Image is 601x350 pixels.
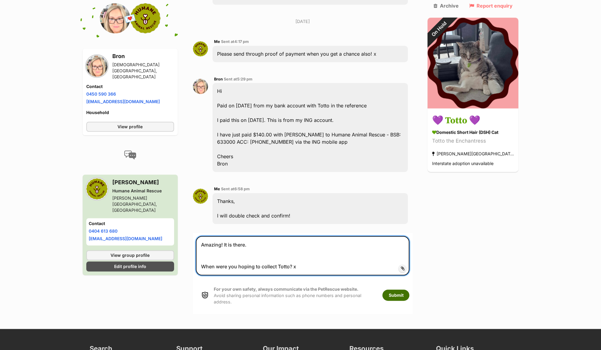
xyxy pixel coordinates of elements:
div: Humane Animal Rescue [112,188,174,194]
strong: For your own safety, always communicate via the PetRescue website. [214,286,358,291]
h4: Contact [89,221,172,227]
img: Bron profile pic [86,55,107,77]
div: Please send through proof of payment when you get a chance also! x [213,46,408,62]
button: Submit [382,289,409,300]
span: 💌 [123,12,137,25]
a: 0450 590 366 [86,91,116,96]
p: Avoid sharing personal information such as phone numbers and personal address. [214,286,376,305]
img: Humane Animal Rescue profile pic [130,3,160,33]
div: Thanks, I will double check and confirm! [213,193,408,224]
a: [EMAIL_ADDRESS][DOMAIN_NAME] [89,236,162,241]
img: Bron profile pic [100,3,130,33]
a: [EMAIL_ADDRESS][DOMAIN_NAME] [86,99,160,104]
div: Domestic Short Hair (DSH) Cat [432,129,514,136]
h3: Bron [112,52,174,61]
a: Report enquiry [469,3,513,8]
span: Bron [214,77,223,81]
div: Totto the Enchantress [432,137,514,145]
h4: Household [86,110,174,116]
h4: Contact [86,83,174,90]
span: Sent at [221,187,250,191]
img: 💜 Totto 💜 [428,18,518,108]
span: 4:17 pm [234,39,249,44]
span: 5:29 pm [237,77,253,81]
img: conversation-icon-4a6f8262b818ee0b60e3300018af0b2d0b884aa5de6e9bcb8d3d4eeb1a70a7c4.svg [124,150,136,159]
img: Humane Animal Rescue profile pic [86,178,107,199]
a: Archive [434,3,459,8]
div: [DEMOGRAPHIC_DATA][GEOGRAPHIC_DATA], [GEOGRAPHIC_DATA] [112,62,174,80]
div: [PERSON_NAME][GEOGRAPHIC_DATA], [GEOGRAPHIC_DATA] [432,150,514,158]
span: Me [214,39,220,44]
div: Hi Paid on [DATE] from my bank account with Totto in the reference I paid this on [DATE]. This is... [213,83,408,172]
img: Stephanie Gregg profile pic [193,41,208,56]
a: View profile [86,122,174,132]
a: On Hold [428,103,518,110]
div: [PERSON_NAME][GEOGRAPHIC_DATA], [GEOGRAPHIC_DATA] [112,195,174,213]
img: Stephanie Gregg profile pic [193,188,208,204]
span: Sent at [221,39,249,44]
p: [DATE] [193,18,413,25]
span: Me [214,187,220,191]
a: 0404 613 680 [89,228,117,234]
span: View profile [117,123,143,130]
span: 6:58 pm [234,187,250,191]
span: Edit profile info [114,263,146,270]
span: View group profile [111,252,150,258]
h3: 💜 Totto 💜 [432,114,514,128]
img: Bron profile pic [193,79,208,94]
a: View group profile [86,250,174,260]
span: Sent at [224,77,253,81]
h3: [PERSON_NAME] [112,178,174,187]
a: Edit profile info [86,261,174,271]
span: Interstate adoption unavailable [432,161,494,166]
div: On Hold [419,9,459,49]
a: 💜 Totto 💜 Domestic Short Hair (DSH) Cat Totto the Enchantress [PERSON_NAME][GEOGRAPHIC_DATA], [GE... [428,110,518,172]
